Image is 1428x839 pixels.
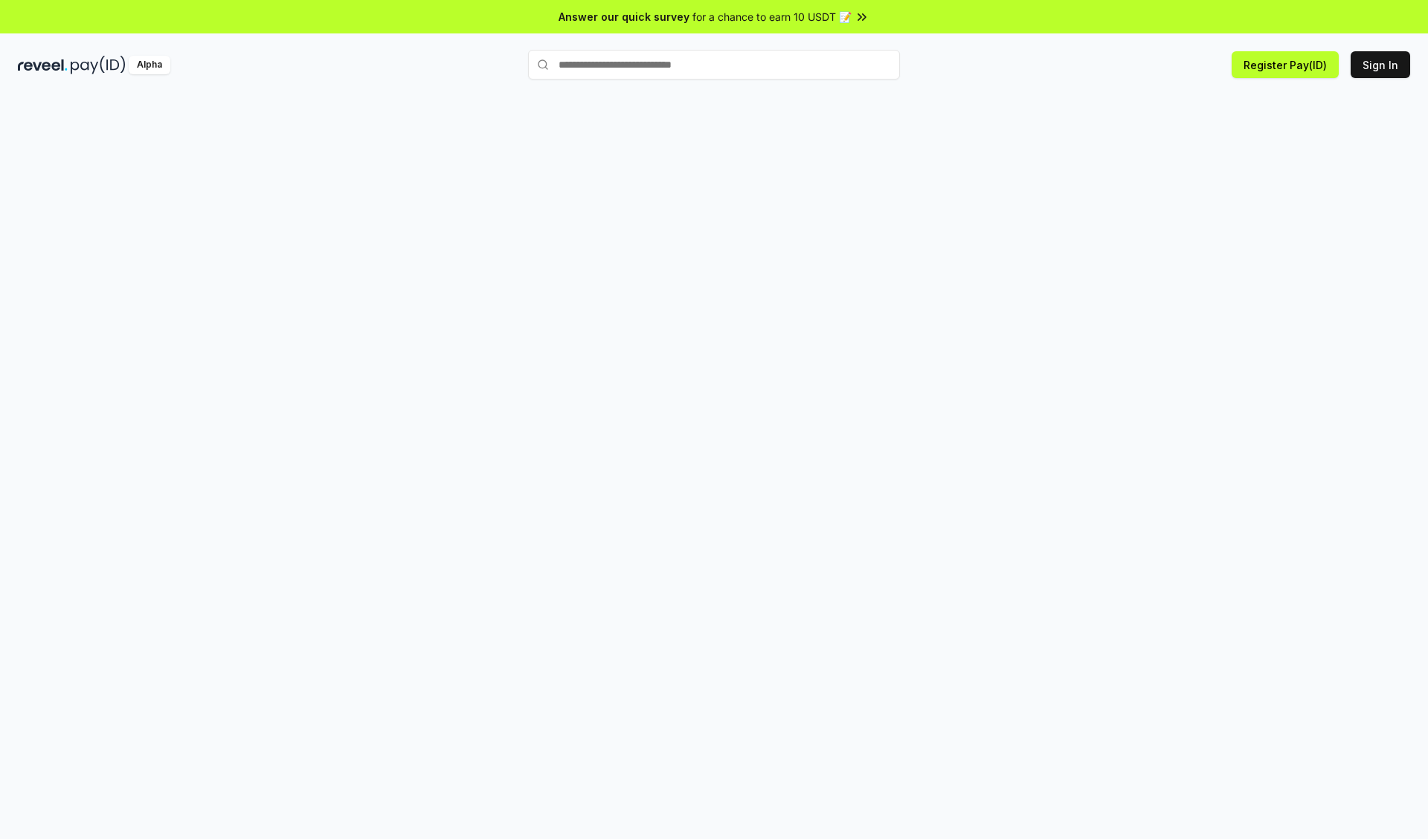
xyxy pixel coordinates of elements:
span: for a chance to earn 10 USDT 📝 [692,9,852,25]
button: Register Pay(ID) [1232,51,1339,78]
span: Answer our quick survey [559,9,689,25]
div: Alpha [129,56,170,74]
img: pay_id [71,56,126,74]
button: Sign In [1351,51,1410,78]
img: reveel_dark [18,56,68,74]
